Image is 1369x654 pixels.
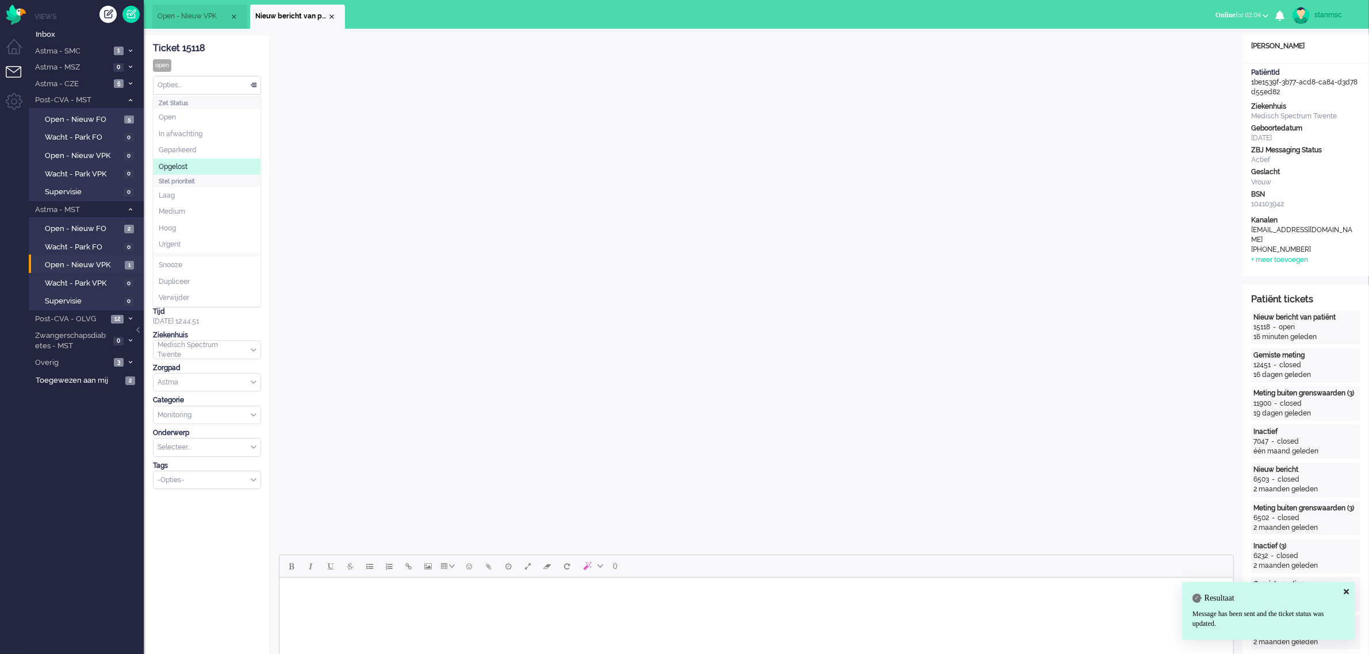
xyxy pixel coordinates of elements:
[124,225,134,233] span: 2
[1279,360,1301,370] div: closed
[34,11,144,21] li: Views
[45,296,121,307] span: Supervisie
[321,556,340,576] button: Underline
[159,191,175,201] span: Laag
[1253,551,1268,561] div: 6232
[154,97,260,175] li: Zet Status
[1243,41,1369,51] div: [PERSON_NAME]
[1251,155,1360,165] div: Actief
[1253,399,1271,409] div: 11900
[1253,427,1358,437] div: Inactief
[153,428,261,438] div: Onderwerp
[1251,225,1355,245] div: [EMAIL_ADDRESS][DOMAIN_NAME]
[33,130,143,143] a: Wacht - Park FO 0
[577,556,608,576] button: AI
[1293,7,1310,24] img: avatar
[33,240,143,253] a: Wacht - Park FO 0
[229,12,239,21] div: Close tab
[327,12,336,21] div: Close tab
[33,113,143,125] a: Open - Nieuw FO 5
[498,556,518,576] button: Delay message
[36,29,144,40] span: Inbox
[1268,437,1277,447] div: -
[1209,3,1275,29] li: Onlinefor 02:04
[159,162,187,172] span: Opgelost
[33,167,143,180] a: Wacht - Park VPK 0
[33,357,110,368] span: Overig
[45,278,121,289] span: Wacht - Park VPK
[153,42,261,55] div: Ticket 15118
[33,205,122,216] span: Astma - MST
[33,62,110,73] span: Astma - MSZ
[99,6,117,23] div: Creëer ticket
[1253,503,1358,513] div: Meting buiten grenswaarden (3)
[33,314,108,325] span: Post-CVA - OLVG
[301,556,321,576] button: Italic
[154,126,260,143] li: In afwachting
[1290,7,1358,24] a: stanmsc
[33,79,110,90] span: Astma - CZE
[114,79,124,88] span: 5
[153,330,261,340] div: Ziekenhuis
[1253,561,1358,571] div: 2 maanden geleden
[33,374,144,386] a: Toegewezen aan mij 2
[1280,399,1302,409] div: closed
[154,159,260,175] li: Opgelost
[45,187,121,198] span: Supervisie
[1251,190,1360,199] div: BSN
[1269,475,1278,484] div: -
[154,175,260,253] li: Stel prioriteit
[379,556,399,576] button: Numbered list
[1192,594,1344,602] h4: Resultaat
[1279,322,1295,332] div: open
[114,358,124,367] span: 3
[159,113,176,122] span: Open
[154,109,260,175] ul: Zet Status
[45,151,121,161] span: Open - Nieuw VPK
[1253,465,1358,475] div: Nieuw bericht
[1215,11,1236,19] span: Online
[154,257,260,274] li: Snooze
[124,188,134,197] span: 0
[282,556,301,576] button: Bold
[33,95,122,106] span: Post-CVA - MST
[1253,409,1358,418] div: 19 dagen geleden
[154,187,260,204] li: Laag
[159,177,195,185] span: Stel prioriteit
[33,276,143,289] a: Wacht - Park VPK 0
[1253,637,1358,647] div: 2 maanden geleden
[479,556,498,576] button: Add attachment
[6,5,26,25] img: flow_omnibird.svg
[153,471,261,490] div: Select Tags
[1277,437,1299,447] div: closed
[45,242,121,253] span: Wacht - Park FO
[154,220,260,237] li: Hoog
[36,375,122,386] span: Toegewezen aan mij
[153,307,261,326] div: [DATE] 12:44:51
[1276,551,1298,561] div: closed
[1251,293,1360,306] div: Patiënt tickets
[608,556,623,576] button: 0
[124,116,134,124] span: 5
[1253,332,1358,342] div: 16 minuten geleden
[255,11,327,21] span: Nieuw bericht van patiënt
[1251,102,1360,111] div: Ziekenhuis
[459,556,479,576] button: Emoticons
[124,133,134,142] span: 0
[159,99,188,107] span: Zet Status
[124,279,134,288] span: 0
[1253,484,1358,494] div: 2 maanden geleden
[360,556,379,576] button: Bullet list
[340,556,360,576] button: Strikethrough
[33,258,143,271] a: Open - Nieuw VPK 1
[45,114,121,125] span: Open - Nieuw FO
[114,47,124,55] span: 1
[1253,388,1358,398] div: Meting buiten grenswaarden (3)
[154,274,260,290] li: Dupliceer
[45,224,121,234] span: Open - Nieuw FO
[1253,541,1358,551] div: Inactief (3)
[153,461,261,471] div: Tags
[122,6,140,23] a: Quick Ticket
[1243,68,1369,97] div: 1be1539f-3b77-acd8-ca84-d3d78d55ed82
